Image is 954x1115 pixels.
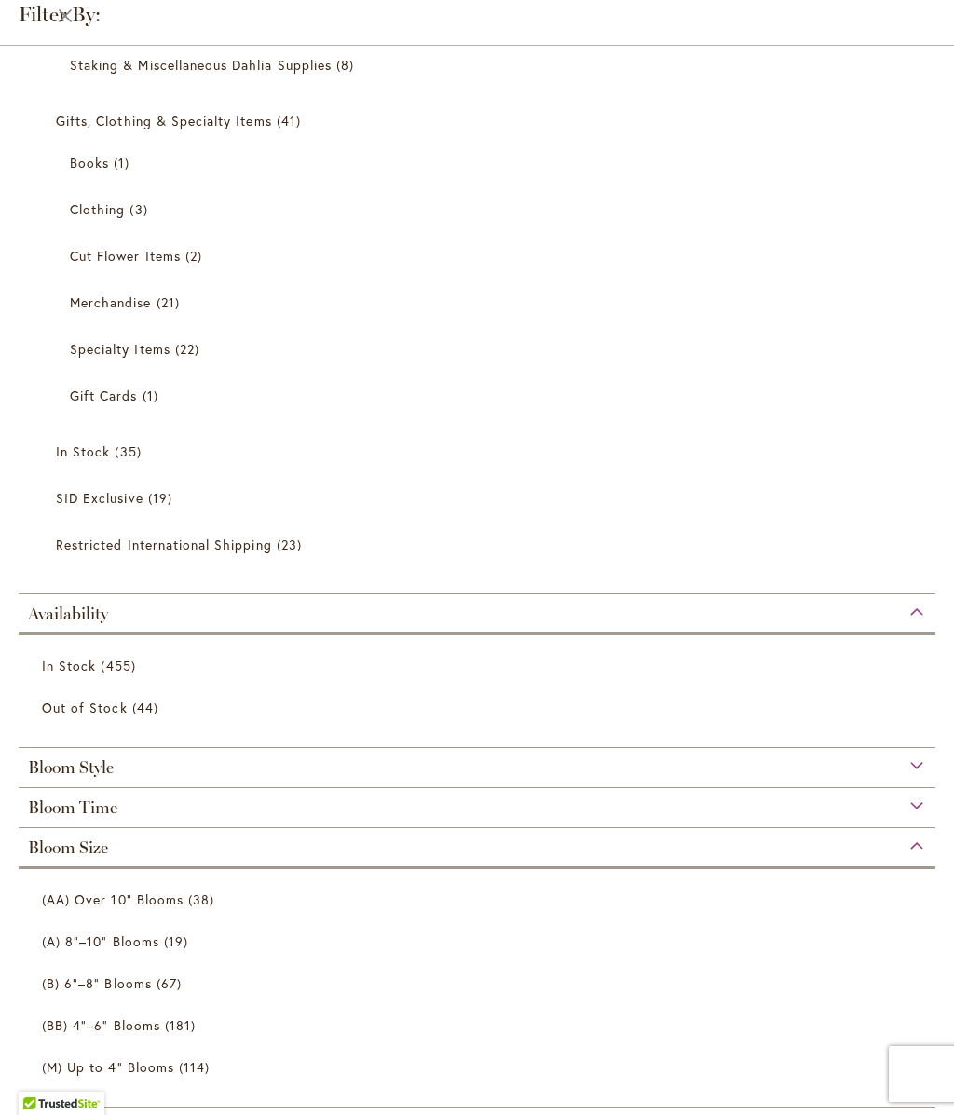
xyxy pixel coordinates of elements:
[42,891,184,908] span: (AA) Over 10" Blooms
[56,112,272,129] span: Gifts, Clothing & Specialty Items
[42,1009,917,1041] a: (BB) 4"–6" Blooms 181
[175,339,204,359] span: 22
[28,837,108,858] span: Bloom Size
[114,153,134,172] span: 1
[56,489,143,507] span: SID Exclusive
[101,656,140,675] span: 455
[56,528,903,561] a: Restricted International Shipping
[185,246,207,265] span: 2
[28,757,114,778] span: Bloom Style
[277,535,307,554] span: 23
[179,1057,214,1077] span: 114
[277,111,306,130] span: 41
[56,104,903,137] a: Gifts, Clothing &amp; Specialty Items
[70,340,170,358] span: Specialty Items
[42,1058,174,1076] span: (M) Up to 4" Blooms
[42,657,96,674] span: In Stock
[70,56,332,74] span: Staking & Miscellaneous Dahlia Supplies
[56,442,110,460] span: In Stock
[42,974,152,992] span: (B) 6"–8" Blooms
[70,193,889,225] a: Clothing
[70,333,889,365] a: Specialty Items
[70,387,138,404] span: Gift Cards
[42,691,917,724] a: Out of Stock 44
[14,1049,66,1101] iframe: Launch Accessibility Center
[164,931,193,951] span: 19
[42,699,128,716] span: Out of Stock
[157,292,184,312] span: 21
[70,239,889,272] a: Cut Flower Items
[42,883,917,916] a: (AA) Over 10" Blooms 38
[42,649,917,682] a: In Stock 455
[28,604,108,624] span: Availability
[70,154,109,171] span: Books
[165,1015,200,1035] span: 181
[42,932,159,950] span: (A) 8"–10" Blooms
[70,379,889,412] a: Gift Cards
[70,48,889,81] a: Staking &amp; Miscellaneous Dahlia Supplies
[157,973,186,993] span: 67
[70,146,889,179] a: Books
[56,435,903,468] a: In Stock
[129,199,152,219] span: 3
[70,293,152,311] span: Merchandise
[42,925,917,958] a: (A) 8"–10" Blooms 19
[42,967,917,999] a: (B) 6"–8" Blooms 67
[70,200,125,218] span: Clothing
[143,386,163,405] span: 1
[56,536,272,553] span: Restricted International Shipping
[42,1016,160,1034] span: (BB) 4"–6" Blooms
[336,55,359,75] span: 8
[28,797,117,818] span: Bloom Time
[56,482,903,514] a: SID Exclusive
[70,247,181,265] span: Cut Flower Items
[132,698,163,717] span: 44
[115,442,145,461] span: 35
[188,890,219,909] span: 38
[70,286,889,319] a: Merchandise
[148,488,177,508] span: 19
[42,1051,917,1083] a: (M) Up to 4" Blooms 114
